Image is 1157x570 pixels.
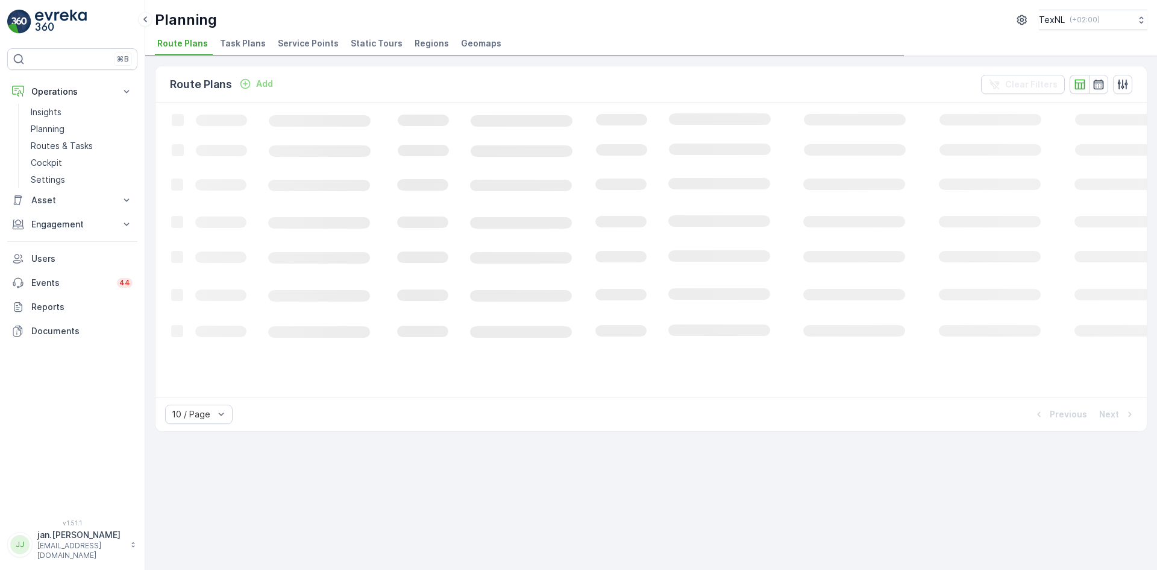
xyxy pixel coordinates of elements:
img: logo [7,10,31,34]
p: Operations [31,86,113,98]
a: Reports [7,295,137,319]
a: Cockpit [26,154,137,171]
button: JJjan.[PERSON_NAME][EMAIL_ADDRESS][DOMAIN_NAME] [7,529,137,560]
p: Next [1099,408,1119,420]
span: v 1.51.1 [7,519,137,527]
span: Service Points [278,37,339,49]
span: Route Plans [157,37,208,49]
a: Events44 [7,271,137,295]
a: Documents [7,319,137,343]
p: [EMAIL_ADDRESS][DOMAIN_NAME] [37,541,124,560]
img: logo_light-DOdMpM7g.png [35,10,87,34]
p: TexNL [1039,14,1065,26]
p: Clear Filters [1005,78,1058,90]
p: ( +02:00 ) [1070,15,1100,25]
p: Previous [1050,408,1087,420]
span: Geomaps [461,37,501,49]
p: Asset [31,194,113,206]
p: Route Plans [170,76,232,93]
p: Settings [31,174,65,186]
p: Documents [31,325,133,337]
p: jan.[PERSON_NAME] [37,529,124,541]
span: Static Tours [351,37,403,49]
span: Regions [415,37,449,49]
p: Users [31,253,133,265]
p: Reports [31,301,133,313]
span: Task Plans [220,37,266,49]
p: Planning [31,123,64,135]
button: Add [234,77,278,91]
a: Planning [26,121,137,138]
button: Engagement [7,212,137,236]
button: Asset [7,188,137,212]
a: Routes & Tasks [26,138,137,154]
p: 44 [119,278,130,288]
p: Add [256,78,273,90]
p: Planning [155,10,217,30]
button: Clear Filters [981,75,1065,94]
a: Users [7,247,137,271]
p: Cockpit [31,157,62,169]
a: Settings [26,171,137,188]
button: Previous [1032,407,1088,422]
div: JJ [10,535,30,554]
p: ⌘B [117,54,129,64]
p: Events [31,277,110,289]
p: Engagement [31,218,113,230]
a: Insights [26,104,137,121]
button: Next [1098,407,1137,422]
p: Insights [31,106,61,118]
button: TexNL(+02:00) [1039,10,1147,30]
button: Operations [7,80,137,104]
p: Routes & Tasks [31,140,93,152]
